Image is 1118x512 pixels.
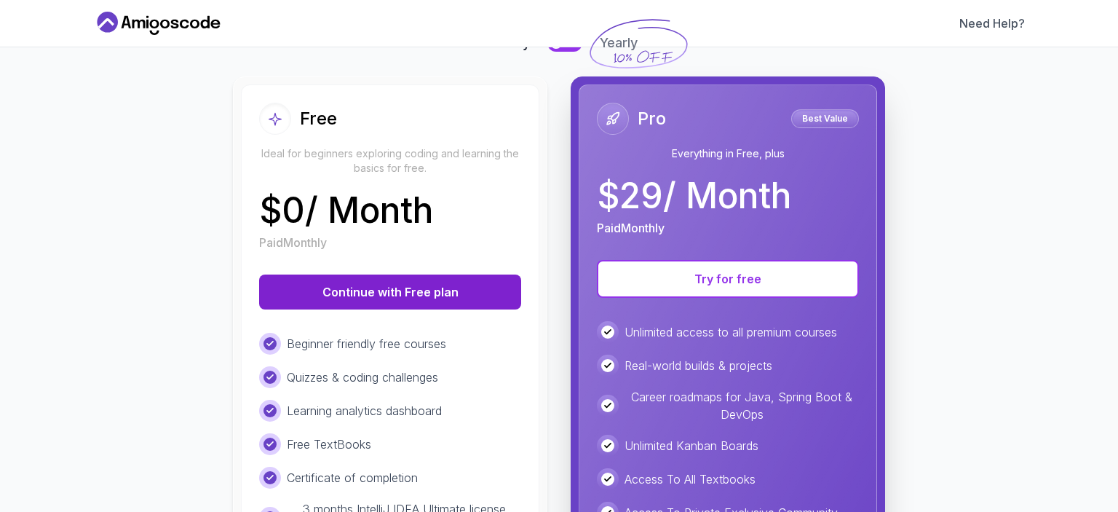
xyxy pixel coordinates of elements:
h2: Pro [638,107,666,130]
p: Learning analytics dashboard [287,402,442,420]
button: Continue with Free plan [259,275,521,310]
p: Career roadmaps for Java, Spring Boot & DevOps [625,388,859,423]
p: Real-world builds & projects [625,357,772,374]
p: Unlimited Kanban Boards [625,437,758,454]
button: Try for free [597,260,859,298]
h2: Free [300,107,337,130]
p: Paid Monthly [259,234,327,251]
p: Everything in Free, plus [597,146,859,161]
p: Certificate of completion [287,469,418,487]
p: Ideal for beginners exploring coding and learning the basics for free. [259,146,521,176]
p: Beginner friendly free courses [287,335,446,353]
p: Quizzes & coding challenges [287,369,438,386]
p: Access To All Textbooks [625,470,756,488]
p: $ 29 / Month [597,178,791,213]
p: Free TextBooks [287,436,371,453]
p: Best Value [793,111,857,126]
p: Paid Monthly [597,219,665,237]
p: $ 0 / Month [259,193,433,228]
p: Unlimited access to all premium courses [625,323,837,341]
a: Need Help? [959,15,1025,32]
